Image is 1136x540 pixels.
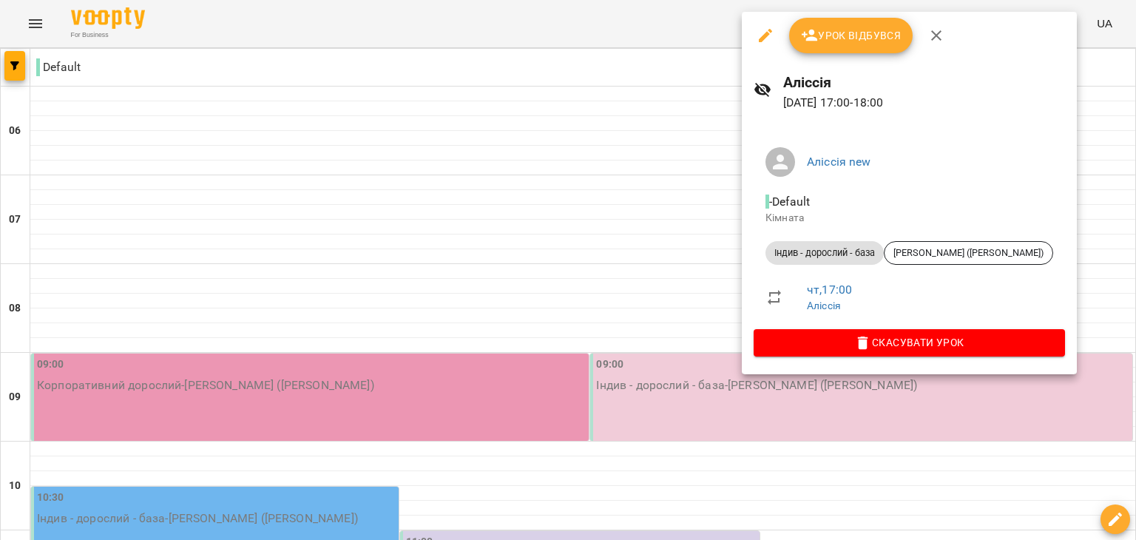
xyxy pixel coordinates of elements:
span: Урок відбувся [801,27,902,44]
span: [PERSON_NAME] ([PERSON_NAME]) [885,246,1052,260]
span: Індив - дорослий - база [765,246,884,260]
h6: Аліссія [783,71,1065,94]
a: Аліссія new [807,155,871,169]
button: Урок відбувся [789,18,913,53]
span: - Default [765,195,813,209]
a: чт , 17:00 [807,283,852,297]
div: [PERSON_NAME] ([PERSON_NAME]) [884,241,1053,265]
p: [DATE] 17:00 - 18:00 [783,94,1065,112]
p: Кімната [765,211,1053,226]
span: Скасувати Урок [765,334,1053,351]
button: Скасувати Урок [754,329,1065,356]
a: Аліссія [807,300,841,311]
